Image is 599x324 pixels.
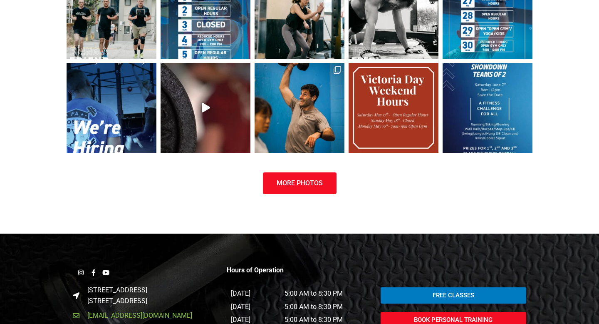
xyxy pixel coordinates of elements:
a: Play [161,63,250,153]
span: [EMAIL_ADDRESS][DOMAIN_NAME] [85,310,192,321]
a: [EMAIL_ADDRESS][DOMAIN_NAME] [73,310,218,321]
svg: Clone [334,66,341,74]
a: [STREET_ADDRESS][STREET_ADDRESS] [73,285,218,307]
img: Just a little display of the Saturday vibes we had going on. #bestcommunityever Thank you @jacob_... [255,63,344,153]
p: 5:00 AM to 8:30 PM [285,288,368,299]
img: A few more details of our upcoming summer fitness event! The event will be teams of 2. Mixed or s... [443,63,532,153]
span: More Photos [277,180,323,187]
img: 𝗙𝘂𝗻𝗰𝘁𝗶𝗼𝗻𝗮𝗹 𝗔𝘁𝗵𝗹𝗲𝘁𝗶𝗰𝘀 𝗶𝘀 𝗛𝗶𝗿𝗶𝗻𝗴! 🏋 𝗙𝗶𝘁𝗻𝗲𝘀𝘀 𝗜𝗻𝘀𝘁𝗿𝘂𝗰𝘁𝗼𝗿 / 𝗣𝗲𝗿𝘀𝗼𝗻𝗮𝗹 𝗧𝗿𝗮𝗶𝗻𝗲𝗿 We’re looking for a dynam... [67,63,156,153]
p: 5:00 AM to 8:30 PM [285,302,368,312]
span: Free Classes [433,292,474,299]
p: [DATE] [231,302,276,312]
span: [STREET_ADDRESS] [STREET_ADDRESS] [85,285,147,307]
svg: Play [202,103,210,112]
img: Victoria Day Weekend Hours. Enjoy your long weekend! [349,63,438,153]
p: [DATE] [231,288,276,299]
a: Free Classes [381,287,526,304]
span: Book Personal Training [414,317,493,323]
a: More Photos [263,172,337,194]
img: Recap of our in house Grit Showdown. What an event!! Nothing but fitness, fun and memories with t... [161,63,250,153]
a: Clone [255,63,344,153]
strong: Hours of Operation [227,266,284,274]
